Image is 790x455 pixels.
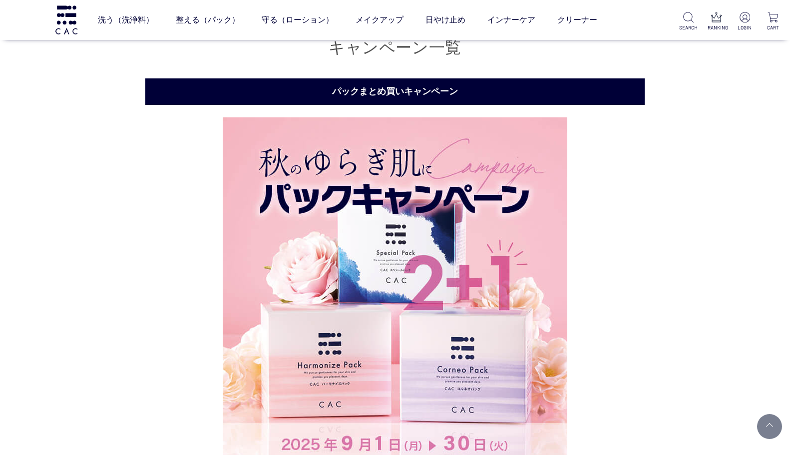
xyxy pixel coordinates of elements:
img: logo [54,5,79,34]
a: SEARCH [679,12,697,31]
p: RANKING [708,24,726,31]
a: RANKING [708,12,726,31]
a: クリーナー [557,6,597,34]
a: 日やけ止め [425,6,465,34]
a: メイクアップ [356,6,403,34]
h2: パックまとめ買いキャンペーン [145,78,645,105]
p: SEARCH [679,24,697,31]
a: 守る（ローション） [262,6,334,34]
a: LOGIN [736,12,754,31]
a: インナーケア [487,6,535,34]
a: 洗う（洗浄料） [98,6,154,34]
a: CART [764,12,782,31]
a: 整える（パック） [176,6,240,34]
p: LOGIN [736,24,754,31]
p: CART [764,24,782,31]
